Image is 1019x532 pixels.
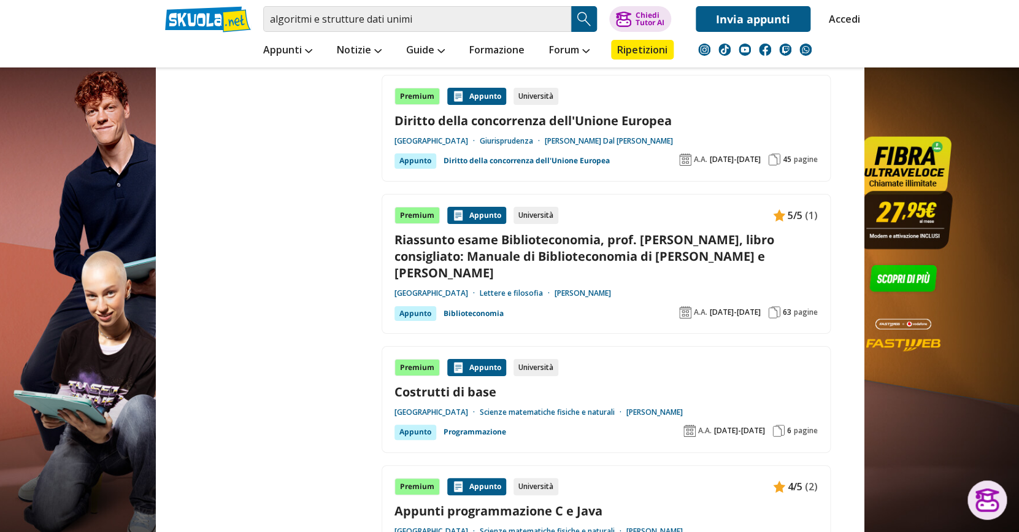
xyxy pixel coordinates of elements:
a: Lettere e filosofia [480,288,555,298]
div: Premium [394,88,440,105]
img: Cerca appunti, riassunti o versioni [575,10,593,28]
a: Appunti programmazione C e Java [394,503,818,519]
span: 6 [787,426,791,436]
img: Appunti contenuto [452,361,464,374]
div: Appunto [447,207,506,224]
a: Riassunto esame Biblioteconomia, prof. [PERSON_NAME], libro consigliato: Manuale di Biblioteconom... [394,231,818,282]
a: Accedi [829,6,855,32]
a: Costrutti di base [394,384,818,400]
span: pagine [794,426,818,436]
span: pagine [794,155,818,164]
span: (2) [805,479,818,495]
span: A.A. [694,307,707,317]
a: Guide [403,40,448,62]
img: instagram [698,44,710,56]
button: Search Button [571,6,597,32]
img: Appunti contenuto [773,209,785,222]
span: [DATE]-[DATE] [710,155,761,164]
div: Appunto [394,306,436,321]
img: Pagine [768,153,780,166]
span: 5/5 [788,207,802,223]
img: youtube [739,44,751,56]
a: Formazione [466,40,528,62]
a: Programmazione [444,425,506,439]
img: Appunti contenuto [452,480,464,493]
img: Pagine [772,425,785,437]
img: Anno accademico [679,153,691,166]
div: Università [513,359,558,376]
a: [PERSON_NAME] Dal [PERSON_NAME] [545,136,673,146]
div: Appunto [447,88,506,105]
span: [DATE]-[DATE] [710,307,761,317]
a: Notizie [334,40,385,62]
img: WhatsApp [799,44,812,56]
div: Premium [394,359,440,376]
span: 63 [783,307,791,317]
div: Appunto [447,359,506,376]
div: Appunto [447,478,506,495]
a: [PERSON_NAME] [555,288,611,298]
div: Premium [394,207,440,224]
img: tiktok [718,44,731,56]
div: Appunto [394,153,436,168]
div: Chiedi Tutor AI [635,12,664,26]
button: ChiediTutor AI [609,6,671,32]
a: [GEOGRAPHIC_DATA] [394,288,480,298]
div: Università [513,88,558,105]
img: facebook [759,44,771,56]
span: 45 [783,155,791,164]
a: Giurisprudenza [480,136,545,146]
span: pagine [794,307,818,317]
span: (1) [805,207,818,223]
a: [GEOGRAPHIC_DATA] [394,136,480,146]
img: twitch [779,44,791,56]
img: Appunti contenuto [452,90,464,102]
a: Ripetizioni [611,40,674,60]
input: Cerca appunti, riassunti o versioni [263,6,571,32]
span: A.A. [694,155,707,164]
span: 4/5 [788,479,802,495]
a: Appunti [260,40,315,62]
img: Appunti contenuto [773,480,785,493]
span: A.A. [698,426,712,436]
div: Università [513,478,558,495]
img: Appunti contenuto [452,209,464,222]
div: Premium [394,478,440,495]
span: [DATE]-[DATE] [714,426,765,436]
a: [GEOGRAPHIC_DATA] [394,407,480,417]
a: Scienze matematiche fisiche e naturali [480,407,626,417]
img: Pagine [768,306,780,318]
a: Biblioteconomia [444,306,504,321]
a: Invia appunti [696,6,810,32]
div: Appunto [394,425,436,439]
a: [PERSON_NAME] [626,407,683,417]
a: Forum [546,40,593,62]
div: Università [513,207,558,224]
a: Diritto della concorrenza dell'Unione Europea [394,112,818,129]
a: Diritto della concorrenza dell'Unione Europea [444,153,610,168]
img: Anno accademico [683,425,696,437]
img: Anno accademico [679,306,691,318]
